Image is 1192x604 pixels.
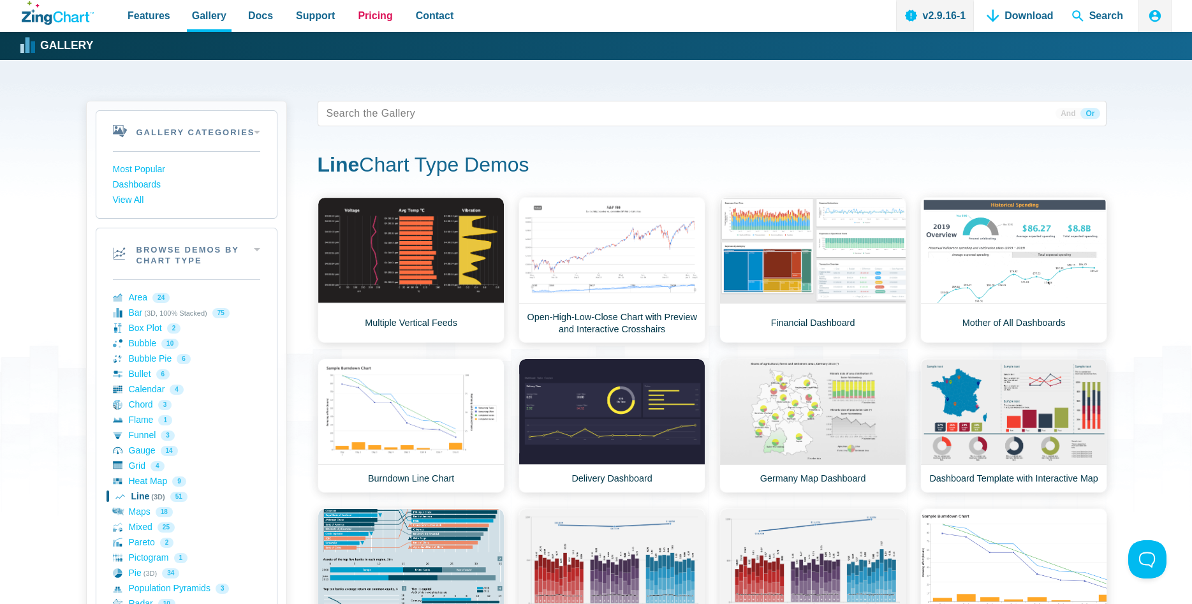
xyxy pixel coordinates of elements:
[358,7,392,24] span: Pricing
[192,7,226,24] span: Gallery
[719,197,906,343] a: Financial Dashboard
[1128,540,1166,578] iframe: Toggle Customer Support
[96,228,277,279] h2: Browse Demos By Chart Type
[113,177,260,193] a: Dashboards
[40,40,93,52] strong: Gallery
[113,162,260,177] a: Most Popular
[128,7,170,24] span: Features
[416,7,454,24] span: Contact
[920,358,1107,493] a: Dashboard Template with Interactive Map
[318,153,360,176] strong: Line
[318,152,1107,180] h1: Chart Type Demos
[248,7,273,24] span: Docs
[318,358,504,493] a: Burndown Line Chart
[920,197,1107,343] a: Mother of All Dashboards
[1056,108,1080,119] span: And
[22,1,94,25] a: ZingChart Logo. Click to return to the homepage
[1080,108,1100,119] span: Or
[113,193,260,208] a: View All
[519,358,705,493] a: Delivery Dashboard
[519,197,705,343] a: Open-High-Low-Close Chart with Preview and Interactive Crosshairs
[96,111,277,151] h2: Gallery Categories
[719,358,906,493] a: Germany Map Dashboard
[296,7,335,24] span: Support
[22,36,93,55] a: Gallery
[318,197,504,343] a: Multiple Vertical Feeds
